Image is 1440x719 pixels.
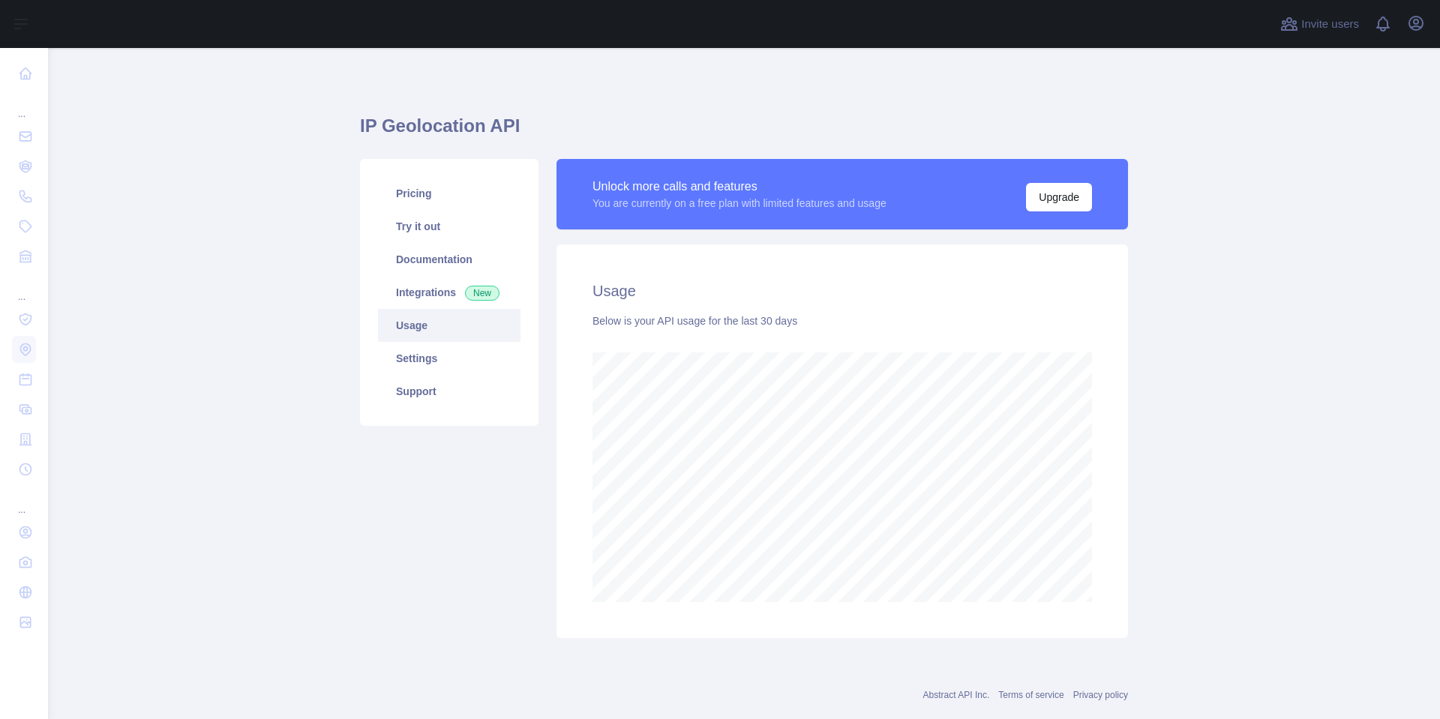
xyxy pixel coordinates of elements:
a: Try it out [378,210,520,243]
div: You are currently on a free plan with limited features and usage [592,196,886,211]
div: ... [12,90,36,120]
a: Usage [378,309,520,342]
span: Invite users [1301,16,1359,33]
div: ... [12,273,36,303]
button: Upgrade [1026,183,1092,211]
span: New [465,286,499,301]
a: Support [378,375,520,408]
div: Unlock more calls and features [592,178,886,196]
a: Pricing [378,177,520,210]
a: Terms of service [998,690,1063,700]
div: ... [12,486,36,516]
a: Abstract API Inc. [923,690,990,700]
a: Documentation [378,243,520,276]
button: Invite users [1277,12,1362,36]
a: Settings [378,342,520,375]
a: Integrations New [378,276,520,309]
a: Privacy policy [1073,690,1128,700]
div: Below is your API usage for the last 30 days [592,313,1092,328]
h2: Usage [592,280,1092,301]
h1: IP Geolocation API [360,114,1128,150]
